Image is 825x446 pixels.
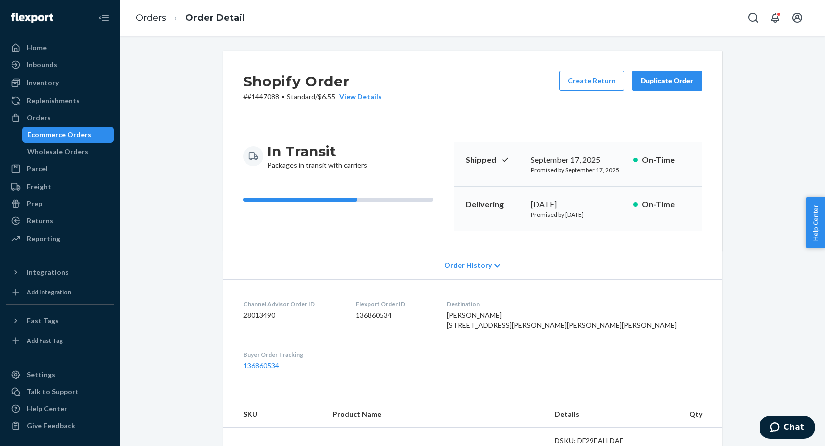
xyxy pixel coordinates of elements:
a: Orders [6,110,114,126]
p: On-Time [642,199,690,210]
div: Talk to Support [27,387,79,397]
div: Orders [27,113,51,123]
div: Replenishments [27,96,80,106]
button: Help Center [806,197,825,248]
img: Flexport logo [11,13,53,23]
th: SKU [223,401,325,428]
th: Qty [657,401,722,428]
div: Inventory [27,78,59,88]
dt: Buyer Order Tracking [243,350,340,359]
div: DSKU: DF29EALLDAF [555,436,649,446]
div: Ecommerce Orders [27,130,91,140]
a: Orders [136,12,166,23]
div: Add Fast Tag [27,336,63,345]
a: Freight [6,179,114,195]
span: Standard [287,92,315,101]
div: Parcel [27,164,48,174]
a: Help Center [6,401,114,417]
a: Wholesale Orders [22,144,114,160]
div: Packages in transit with carriers [267,142,367,170]
a: Order Detail [185,12,245,23]
th: Product Name [325,401,547,428]
button: Integrations [6,264,114,280]
a: 136860534 [243,361,279,370]
div: Integrations [27,267,69,277]
p: # #1447088 / $6.55 [243,92,382,102]
a: Add Fast Tag [6,333,114,349]
button: Open notifications [765,8,785,28]
a: Inventory [6,75,114,91]
a: Ecommerce Orders [22,127,114,143]
a: Inbounds [6,57,114,73]
dt: Channel Advisor Order ID [243,300,340,308]
dt: Flexport Order ID [356,300,431,308]
a: Parcel [6,161,114,177]
p: Promised by [DATE] [531,210,625,219]
span: Order History [444,260,492,270]
button: Close Navigation [94,8,114,28]
button: Talk to Support [6,384,114,400]
div: Add Integration [27,288,71,296]
dt: Destination [447,300,702,308]
p: Delivering [466,199,523,210]
a: Replenishments [6,93,114,109]
div: Help Center [27,404,67,414]
p: Promised by September 17, 2025 [531,166,625,174]
a: Prep [6,196,114,212]
iframe: Opens a widget where you can chat to one of our agents [760,416,815,441]
div: Returns [27,216,53,226]
dd: 28013490 [243,310,340,320]
div: Settings [27,370,55,380]
div: [DATE] [531,199,625,210]
a: Add Integration [6,284,114,300]
a: Returns [6,213,114,229]
div: Give Feedback [27,421,75,431]
h2: Shopify Order [243,71,382,92]
a: Settings [6,367,114,383]
div: Fast Tags [27,316,59,326]
div: Wholesale Orders [27,147,88,157]
div: September 17, 2025 [531,154,625,166]
h3: In Transit [267,142,367,160]
a: Reporting [6,231,114,247]
dd: 136860534 [356,310,431,320]
div: Prep [27,199,42,209]
button: View Details [335,92,382,102]
button: Give Feedback [6,418,114,434]
span: [PERSON_NAME] [STREET_ADDRESS][PERSON_NAME][PERSON_NAME][PERSON_NAME] [447,311,677,329]
th: Details [547,401,657,428]
button: Create Return [559,71,624,91]
div: Reporting [27,234,60,244]
div: Freight [27,182,51,192]
button: Fast Tags [6,313,114,329]
div: Home [27,43,47,53]
button: Duplicate Order [632,71,702,91]
p: Shipped [466,154,523,166]
p: On-Time [642,154,690,166]
a: Home [6,40,114,56]
ol: breadcrumbs [128,3,253,33]
span: • [281,92,285,101]
button: Open Search Box [743,8,763,28]
div: Inbounds [27,60,57,70]
div: Duplicate Order [641,76,694,86]
button: Open account menu [787,8,807,28]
